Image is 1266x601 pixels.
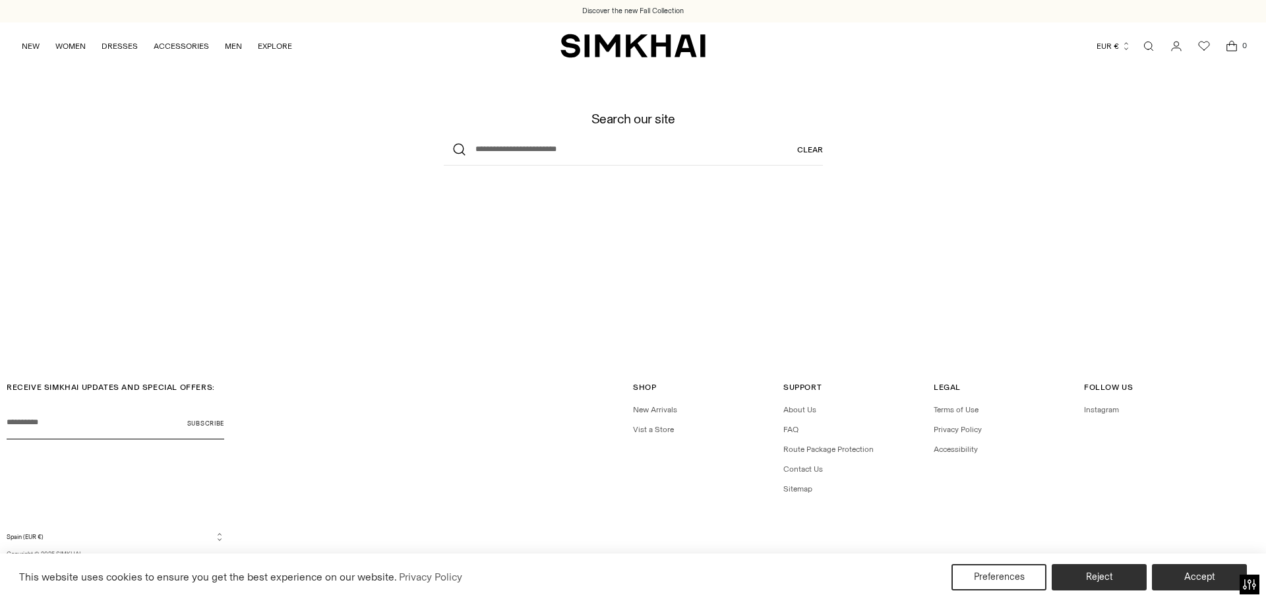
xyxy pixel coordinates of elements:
[783,464,823,474] a: Contact Us
[154,32,209,61] a: ACCESSORIES
[591,111,675,126] h1: Search our site
[56,550,80,557] a: SIMKHAI
[22,32,40,61] a: NEW
[934,445,978,454] a: Accessibility
[1052,564,1147,590] button: Reject
[934,383,961,392] span: Legal
[102,32,138,61] a: DRESSES
[1084,405,1119,414] a: Instagram
[1097,32,1131,61] button: EUR €
[7,532,224,542] button: Spain (EUR €)
[1163,33,1190,59] a: Go to the account page
[951,564,1046,590] button: Preferences
[1135,33,1162,59] a: Open search modal
[934,405,979,414] a: Terms of Use
[582,6,684,16] a: Discover the new Fall Collection
[633,405,677,414] a: New Arrivals
[1219,33,1245,59] a: Open cart modal
[187,406,224,439] button: Subscribe
[55,32,86,61] a: WOMEN
[225,32,242,61] a: MEN
[783,383,822,392] span: Support
[783,425,799,434] a: FAQ
[797,134,823,166] a: Clear
[258,32,292,61] a: EXPLORE
[7,383,215,392] span: RECEIVE SIMKHAI UPDATES AND SPECIAL OFFERS:
[783,405,816,414] a: About Us
[633,425,674,434] a: Vist a Store
[783,445,874,454] a: Route Package Protection
[783,484,812,493] a: Sitemap
[1191,33,1217,59] a: Wishlist
[397,567,464,587] a: Privacy Policy (opens in a new tab)
[1238,40,1250,51] span: 0
[19,571,397,583] span: This website uses cookies to ensure you get the best experience on our website.
[1084,383,1133,392] span: Follow Us
[934,425,982,434] a: Privacy Policy
[560,33,706,59] a: SIMKHAI
[633,383,656,392] span: Shop
[7,550,224,559] p: Copyright © 2025, .
[444,134,475,166] button: Search
[1152,564,1247,590] button: Accept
